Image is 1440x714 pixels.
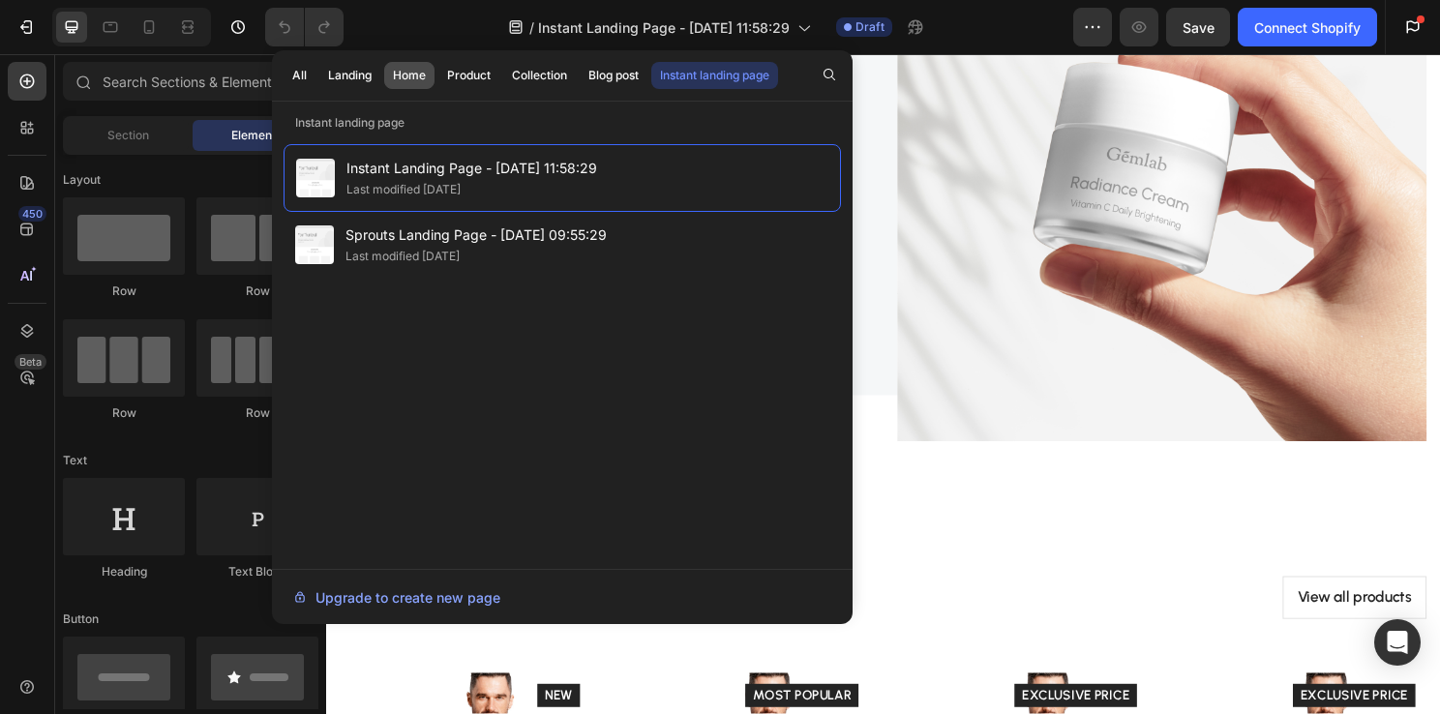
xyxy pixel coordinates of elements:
[1254,17,1361,38] div: Connect Shopify
[63,283,185,300] div: Row
[346,157,597,180] span: Instant Landing Page - [DATE] 11:58:29
[538,17,790,38] span: Instant Landing Page - [DATE] 11:58:29
[63,610,99,628] span: Button
[1007,657,1135,681] a: EXCLUSIVE PRICE
[855,18,885,36] span: Draft
[63,171,101,189] span: Layout
[436,657,555,681] a: MOST POPULAR
[18,206,46,222] div: 450
[319,62,380,89] button: Landing
[345,223,607,247] span: Sprouts Landing Page - [DATE] 09:55:29
[272,113,853,133] p: Instant landing page
[444,659,547,679] div: MOST POPULAR
[1238,8,1377,46] button: Connect Shopify
[231,127,276,144] span: Element
[717,657,845,681] a: EXCLUSIVE PRICE
[84,132,525,224] p: Our philosophy is centered around supporting the skin's natural functions so it can work its best...
[63,62,318,101] input: Search Sections & Elements
[292,587,500,608] div: Upgrade to create new page
[393,67,426,84] div: Home
[107,127,149,144] span: Section
[63,404,185,422] div: Row
[284,62,315,89] button: All
[292,67,307,84] div: All
[1374,619,1421,666] div: Open Intercom Messenger
[196,404,318,422] div: Row
[447,67,491,84] div: Product
[1166,8,1230,46] button: Save
[1012,555,1131,579] div: View all products
[63,452,87,469] span: Text
[82,257,312,302] a: Shop our product
[136,268,257,291] div: Shop our product
[196,563,318,580] div: Text Block
[384,62,435,89] button: Home
[1015,659,1127,679] div: EXCLUSIVE PRICE
[291,578,501,616] button: Upgrade to create new page
[227,659,256,679] div: NEW
[660,67,769,84] div: Instant landing page
[438,62,499,89] button: Product
[529,17,534,38] span: /
[220,657,264,681] a: NEW
[16,546,563,590] p: Our featured products
[84,24,479,112] p: The key to healthy glowing skin
[265,8,344,46] div: Undo/Redo
[588,67,639,84] div: Blog post
[326,54,1440,714] iframe: Design area
[196,283,318,300] div: Row
[1183,19,1215,36] span: Save
[503,62,576,89] button: Collection
[345,247,460,266] div: Last modified [DATE]
[580,62,647,89] button: Blog post
[346,180,461,199] div: Last modified [DATE]
[997,545,1147,589] a: View all products
[512,67,567,84] div: Collection
[725,659,837,679] div: EXCLUSIVE PRICE
[328,67,372,84] div: Landing
[651,62,778,89] button: Instant landing page
[63,563,185,580] div: Heading
[15,354,46,370] div: Beta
